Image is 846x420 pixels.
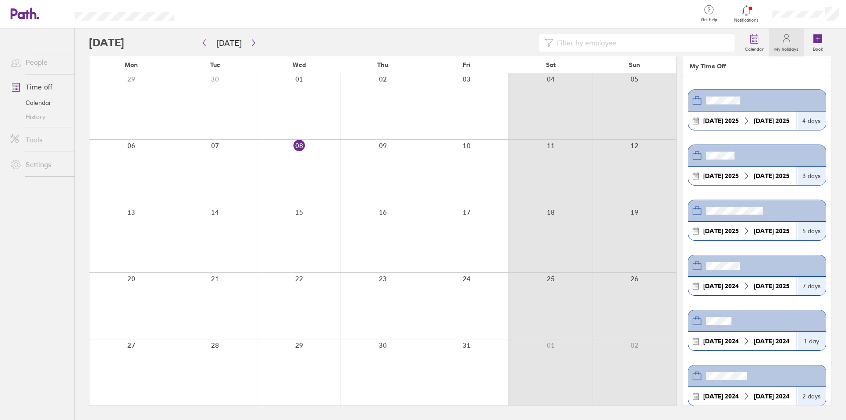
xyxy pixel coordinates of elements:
strong: [DATE] [703,282,723,290]
strong: [DATE] [754,227,774,235]
strong: [DATE] [754,392,774,400]
span: Wed [293,61,306,68]
a: My holidays [769,29,804,57]
div: 2025 [750,227,793,234]
span: Notifications [732,18,761,23]
header: My Time Off [683,57,831,75]
a: [DATE] 2025[DATE] 20254 days [688,89,826,130]
div: 2025 [750,282,793,290]
a: History [4,110,74,124]
div: 2025 [700,227,742,234]
a: Tools [4,131,74,149]
span: Mon [125,61,138,68]
div: 2 days [797,387,826,405]
a: [DATE] 2024[DATE] 20241 day [688,310,826,351]
strong: [DATE] [703,392,723,400]
label: Book [808,44,828,52]
strong: [DATE] [754,337,774,345]
strong: [DATE] [703,117,723,125]
a: [DATE] 2024[DATE] 20242 days [688,365,826,406]
div: 2025 [750,117,793,124]
div: 3 days [797,167,826,185]
strong: [DATE] [703,172,723,180]
span: Sun [629,61,640,68]
label: My holidays [769,44,804,52]
div: 2025 [750,172,793,179]
span: Fri [463,61,471,68]
span: Get help [695,17,724,22]
span: Thu [377,61,388,68]
a: [DATE] 2025[DATE] 20255 days [688,200,826,241]
a: People [4,53,74,71]
div: 2024 [750,393,793,400]
a: Notifications [732,4,761,23]
div: 7 days [797,277,826,295]
a: Time off [4,78,74,96]
div: 2024 [700,282,742,290]
div: 1 day [797,332,826,350]
a: Settings [4,156,74,173]
strong: [DATE] [703,337,723,345]
input: Filter by employee [553,34,729,51]
a: [DATE] 2024[DATE] 20257 days [688,255,826,296]
strong: [DATE] [754,172,774,180]
div: 2024 [700,393,742,400]
label: Calendar [740,44,769,52]
button: [DATE] [210,36,249,50]
div: 2024 [700,338,742,345]
strong: [DATE] [754,117,774,125]
a: [DATE] 2025[DATE] 20253 days [688,145,826,186]
div: 2025 [700,117,742,124]
div: 2025 [700,172,742,179]
span: Tue [210,61,220,68]
span: Sat [546,61,556,68]
a: Book [804,29,832,57]
strong: [DATE] [703,227,723,235]
a: Calendar [740,29,769,57]
strong: [DATE] [754,282,774,290]
div: 2024 [750,338,793,345]
div: 5 days [797,222,826,240]
a: Calendar [4,96,74,110]
div: 4 days [797,112,826,130]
